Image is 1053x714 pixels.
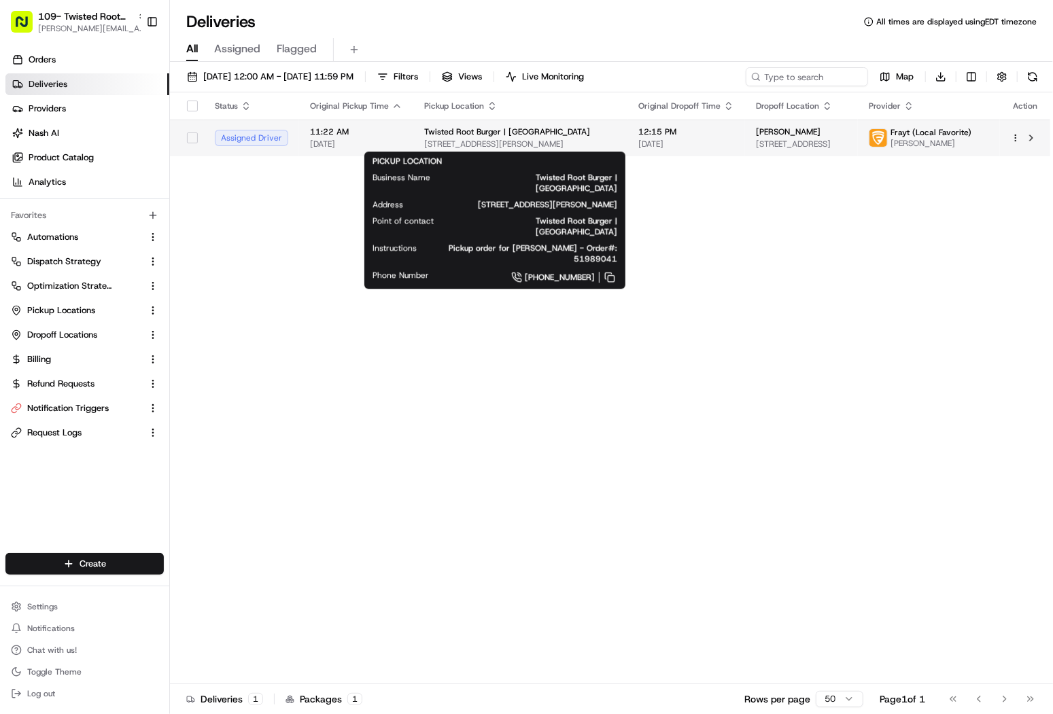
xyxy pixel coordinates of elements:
span: [DATE] 12:00 AM - [DATE] 11:59 PM [203,71,353,83]
span: Notification Triggers [27,402,109,414]
button: Views [436,67,488,86]
div: Start new chat [61,129,223,143]
span: • [86,247,90,257]
p: Welcome 👋 [14,54,247,75]
span: All [186,41,198,57]
button: Optimization Strategy [5,275,164,297]
span: Business Name [373,172,430,183]
span: [DATE] [94,247,122,257]
div: 💻 [115,304,126,315]
span: Knowledge Base [27,303,104,317]
span: Instructions [373,243,417,253]
input: Type to search [746,67,868,86]
span: Deliveries [29,78,67,90]
img: 1727276513143-84d647e1-66c0-4f92-a045-3c9f9f5dfd92 [29,129,53,154]
span: Original Pickup Time [310,101,389,111]
div: Deliveries [186,692,263,706]
button: Settings [5,597,164,616]
span: Product Catalog [29,151,94,164]
span: [PHONE_NUMBER] [525,272,595,283]
button: Filters [371,67,424,86]
button: 109- Twisted Root Burger - [GEOGRAPHIC_DATA] [38,10,132,23]
button: Start new chat [231,133,247,149]
button: Notification Triggers [5,397,164,419]
a: Notification Triggers [11,402,142,414]
a: Analytics [5,171,169,193]
span: [PERSON_NAME] [891,138,971,149]
button: Chat with us! [5,641,164,660]
button: Refund Requests [5,373,164,395]
img: ezil cloma [14,234,35,255]
span: Filters [394,71,418,83]
a: Powered byPylon [96,336,165,346]
button: Refresh [1023,67,1042,86]
div: 1 [248,693,263,705]
div: Past conversations [14,176,91,187]
span: 12:15 PM [638,126,734,137]
img: 1736555255976-a54dd68f-1ca7-489b-9aae-adbdc363a1c4 [14,129,38,154]
a: Nash AI [5,122,169,144]
span: Pickup order for [PERSON_NAME] - Order#: 51989041 [438,243,617,264]
span: [DATE] [101,210,128,221]
button: Live Monitoring [500,67,590,86]
button: Request Logs [5,422,164,444]
span: Pickup Location [424,101,484,111]
span: Pylon [135,336,165,346]
span: Pickup Locations [27,304,95,317]
span: Optimization Strategy [27,280,113,292]
span: Notifications [27,623,75,634]
div: Favorites [5,204,164,226]
span: [DATE] [638,139,734,149]
div: Packages [286,692,362,706]
span: Chat with us! [27,645,77,656]
span: Flagged [277,41,317,57]
a: Optimization Strategy [11,280,142,292]
a: Dispatch Strategy [11,255,142,268]
span: Address [373,199,403,210]
a: Request Logs [11,427,142,439]
span: [PERSON_NAME] [756,126,821,137]
h1: Deliveries [186,11,256,33]
span: ezil cloma [42,247,83,257]
span: API Documentation [128,303,218,317]
a: 📗Knowledge Base [8,298,109,322]
a: [PHONE_NUMBER] [451,270,617,285]
span: Dispatch Strategy [27,255,101,268]
button: [DATE] 12:00 AM - [DATE] 11:59 PM [181,67,360,86]
span: Views [458,71,482,83]
div: 1 [347,693,362,705]
span: Live Monitoring [522,71,584,83]
button: Map [874,67,920,86]
a: Dropoff Locations [11,329,142,341]
a: Orders [5,49,169,71]
img: nakirzaman [14,197,35,219]
img: Nash [14,13,41,40]
span: Map [896,71,914,83]
div: 📗 [14,304,24,315]
span: PICKUP LOCATION [373,156,442,166]
span: All times are displayed using EDT timezone [876,16,1037,27]
span: Point of contact [373,215,434,226]
button: Create [5,553,164,575]
a: Providers [5,98,169,120]
span: • [92,210,97,221]
span: Phone Number [373,270,429,281]
button: Toggle Theme [5,662,164,681]
button: [PERSON_NAME][EMAIL_ADDRESS][DOMAIN_NAME] [38,23,147,34]
button: Billing [5,349,164,370]
span: Dropoff Location [756,101,819,111]
button: Dispatch Strategy [5,251,164,272]
div: We're available if you need us! [61,143,187,154]
div: Action [1011,101,1039,111]
span: Automations [27,231,78,243]
span: Provider [869,101,901,111]
span: Analytics [29,176,66,188]
span: Settings [27,601,58,612]
span: Original Dropoff Time [638,101,721,111]
button: Dropoff Locations [5,324,164,346]
span: 11:22 AM [310,126,402,137]
span: Twisted Root Burger | [GEOGRAPHIC_DATA] [455,215,617,237]
span: Orders [29,54,56,66]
